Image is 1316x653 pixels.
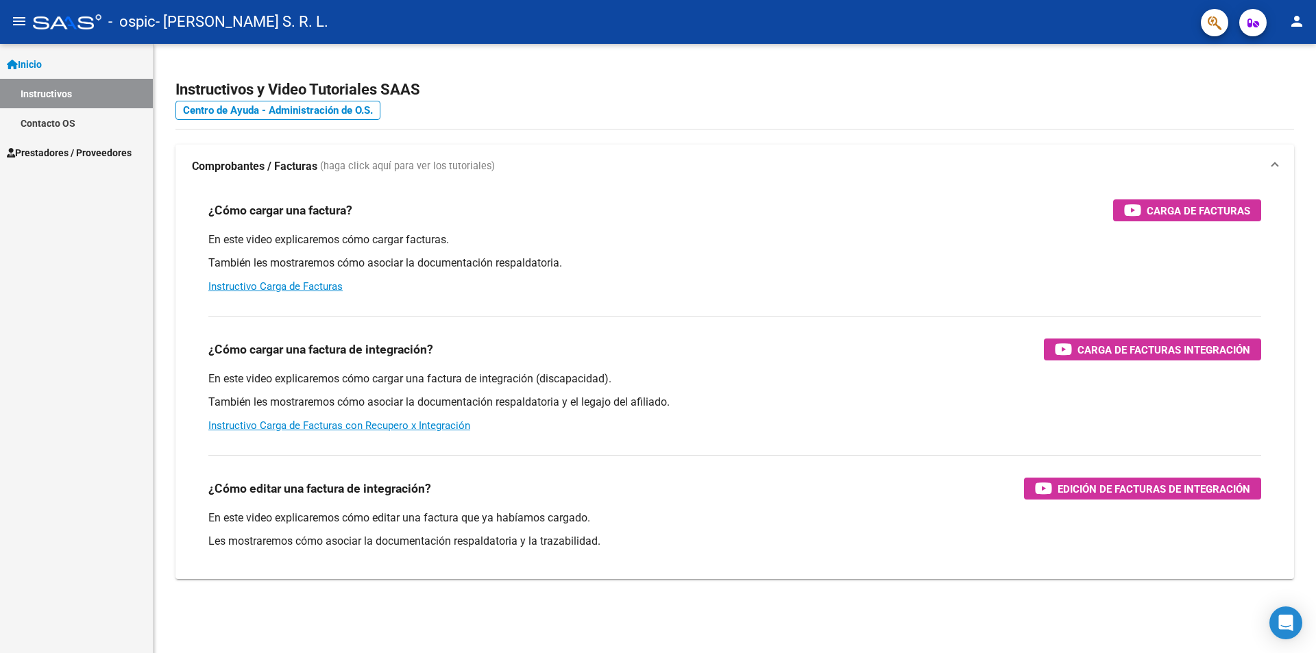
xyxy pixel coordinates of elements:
span: Carga de Facturas Integración [1077,341,1250,358]
span: Edición de Facturas de integración [1058,480,1250,497]
mat-icon: person [1289,13,1305,29]
h3: ¿Cómo editar una factura de integración? [208,479,431,498]
h3: ¿Cómo cargar una factura de integración? [208,340,433,359]
p: En este video explicaremos cómo editar una factura que ya habíamos cargado. [208,510,1261,526]
mat-expansion-panel-header: Comprobantes / Facturas (haga click aquí para ver los tutoriales) [175,145,1294,188]
span: - [PERSON_NAME] S. R. L. [156,7,328,37]
h3: ¿Cómo cargar una factura? [208,201,352,220]
button: Edición de Facturas de integración [1024,478,1261,500]
a: Instructivo Carga de Facturas [208,280,343,293]
div: Comprobantes / Facturas (haga click aquí para ver los tutoriales) [175,188,1294,579]
strong: Comprobantes / Facturas [192,159,317,174]
a: Centro de Ayuda - Administración de O.S. [175,101,380,120]
button: Carga de Facturas [1113,199,1261,221]
p: En este video explicaremos cómo cargar una factura de integración (discapacidad). [208,371,1261,386]
span: Carga de Facturas [1147,202,1250,219]
span: - ospic [108,7,156,37]
mat-icon: menu [11,13,27,29]
p: Les mostraremos cómo asociar la documentación respaldatoria y la trazabilidad. [208,534,1261,549]
span: Inicio [7,57,42,72]
a: Instructivo Carga de Facturas con Recupero x Integración [208,419,470,432]
span: Prestadores / Proveedores [7,145,132,160]
p: También les mostraremos cómo asociar la documentación respaldatoria. [208,256,1261,271]
button: Carga de Facturas Integración [1044,338,1261,360]
h2: Instructivos y Video Tutoriales SAAS [175,77,1294,103]
p: En este video explicaremos cómo cargar facturas. [208,232,1261,247]
div: Open Intercom Messenger [1269,606,1302,639]
p: También les mostraremos cómo asociar la documentación respaldatoria y el legajo del afiliado. [208,395,1261,410]
span: (haga click aquí para ver los tutoriales) [320,159,495,174]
